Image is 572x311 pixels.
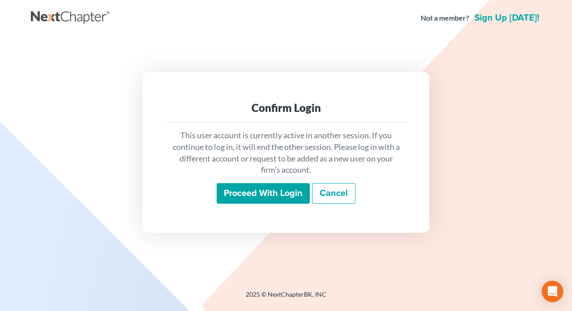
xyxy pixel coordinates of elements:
p: This user account is currently active in another session. If you continue to log in, it will end ... [171,130,401,176]
div: 2025 © NextChapterBK, INC [31,290,541,306]
input: Proceed with login [217,183,310,204]
a: Cancel [312,183,355,204]
a: Sign up [DATE]! [473,13,541,22]
strong: Not a member? [421,13,469,23]
div: Open Intercom Messenger [542,281,563,302]
div: Confirm Login [171,101,401,115]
